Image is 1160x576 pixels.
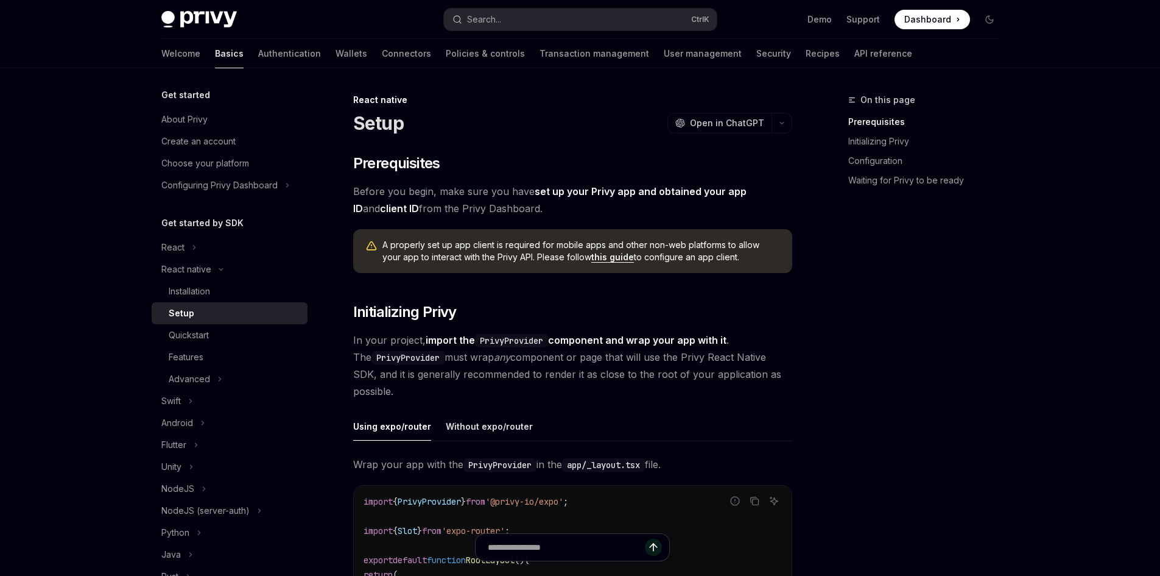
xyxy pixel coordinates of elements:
[152,236,308,258] button: Toggle React section
[475,334,548,347] code: PrivyProvider
[371,351,445,364] code: PrivyProvider
[398,525,417,536] span: Slot
[364,525,393,536] span: import
[353,183,792,217] span: Before you begin, make sure you have and from the Privy Dashboard.
[152,368,308,390] button: Toggle Advanced section
[904,13,951,26] span: Dashboard
[398,496,461,507] span: PrivyProvider
[161,460,181,474] div: Unity
[161,394,181,408] div: Swift
[727,493,743,509] button: Report incorrect code
[422,525,441,536] span: from
[382,39,431,68] a: Connectors
[895,10,970,29] a: Dashboard
[446,39,525,68] a: Policies & controls
[161,39,200,68] a: Welcome
[365,240,378,252] svg: Warning
[161,134,236,149] div: Create an account
[756,39,791,68] a: Security
[848,151,1009,171] a: Configuration
[152,280,308,302] a: Installation
[848,171,1009,190] a: Waiting for Privy to be ready
[152,500,308,522] button: Toggle NodeJS (server-auth) section
[807,13,832,26] a: Demo
[667,113,772,133] button: Open in ChatGPT
[393,496,398,507] span: {
[645,539,662,556] button: Send message
[353,112,404,134] h1: Setup
[860,93,915,107] span: On this page
[152,544,308,566] button: Toggle Java section
[169,306,194,321] div: Setup
[353,456,792,473] span: Wrap your app with the in the file.
[380,202,419,215] a: client ID
[353,154,440,173] span: Prerequisites
[485,496,563,507] span: '@privy-io/expo'
[152,152,308,174] a: Choose your platform
[152,390,308,412] button: Toggle Swift section
[169,328,209,343] div: Quickstart
[152,412,308,434] button: Toggle Android section
[161,438,186,452] div: Flutter
[444,9,717,30] button: Open search
[364,496,393,507] span: import
[417,525,422,536] span: }
[161,11,237,28] img: dark logo
[353,94,792,106] div: React native
[161,525,189,540] div: Python
[161,240,185,255] div: React
[393,525,398,536] span: {
[466,496,485,507] span: from
[562,458,645,472] code: app/_layout.tsx
[854,39,912,68] a: API reference
[467,12,501,27] div: Search...
[353,412,431,441] div: Using expo/router
[161,416,193,430] div: Android
[161,262,211,277] div: React native
[747,493,762,509] button: Copy the contents from the code block
[161,503,250,518] div: NodeJS (server-auth)
[806,39,840,68] a: Recipes
[152,456,308,478] button: Toggle Unity section
[152,302,308,324] a: Setup
[591,252,634,263] a: this guide
[169,350,203,364] div: Features
[161,112,208,127] div: About Privy
[848,112,1009,132] a: Prerequisites
[169,284,210,299] div: Installation
[152,522,308,544] button: Toggle Python section
[152,258,308,280] button: Toggle React native section
[161,156,249,171] div: Choose your platform
[215,39,244,68] a: Basics
[161,216,244,230] h5: Get started by SDK
[169,372,210,386] div: Advanced
[980,10,999,29] button: Toggle dark mode
[691,15,709,24] span: Ctrl K
[846,13,880,26] a: Support
[336,39,367,68] a: Wallets
[161,482,194,496] div: NodeJS
[152,174,308,196] button: Toggle Configuring Privy Dashboard section
[161,547,181,562] div: Java
[461,496,466,507] span: }
[152,346,308,368] a: Features
[488,534,645,561] input: Ask a question...
[766,493,782,509] button: Ask AI
[446,412,533,441] div: Without expo/router
[161,178,278,193] div: Configuring Privy Dashboard
[152,108,308,130] a: About Privy
[848,132,1009,151] a: Initializing Privy
[540,39,649,68] a: Transaction management
[463,458,536,472] code: PrivyProvider
[382,239,780,263] span: A properly set up app client is required for mobile apps and other non-web platforms to allow you...
[690,117,764,129] span: Open in ChatGPT
[441,525,505,536] span: 'expo-router'
[353,302,457,322] span: Initializing Privy
[426,334,726,346] strong: import the component and wrap your app with it
[152,324,308,346] a: Quickstart
[161,88,210,102] h5: Get started
[563,496,568,507] span: ;
[664,39,742,68] a: User management
[152,130,308,152] a: Create an account
[494,351,510,363] em: any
